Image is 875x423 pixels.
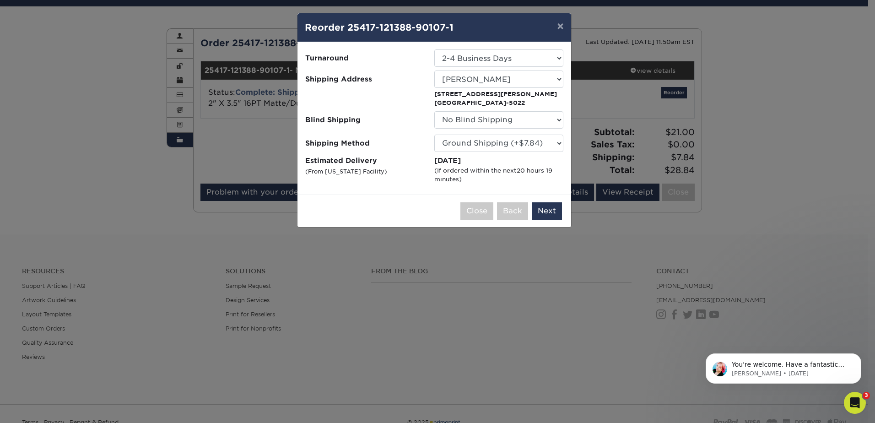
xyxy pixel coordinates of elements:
[305,114,427,125] span: Blind Shipping
[550,13,571,39] button: ×
[532,202,562,220] button: Next
[305,74,427,85] span: Shipping Address
[460,202,493,220] button: Close
[305,156,434,184] label: Estimated Delivery
[692,334,875,398] iframe: Intercom notifications message
[844,392,866,414] iframe: Intercom live chat
[434,167,552,183] span: 20 hours 19 minutes
[434,90,563,108] p: [STREET_ADDRESS][PERSON_NAME] [GEOGRAPHIC_DATA]-5022
[434,156,563,166] div: [DATE]
[863,392,870,399] span: 3
[434,166,563,184] div: (If ordered within the next )
[305,138,427,148] span: Shipping Method
[305,53,427,64] span: Turnaround
[305,168,387,175] small: (From [US_STATE] Facility)
[305,21,564,34] h4: Reorder 25417-121388-90107-1
[497,202,528,220] button: Back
